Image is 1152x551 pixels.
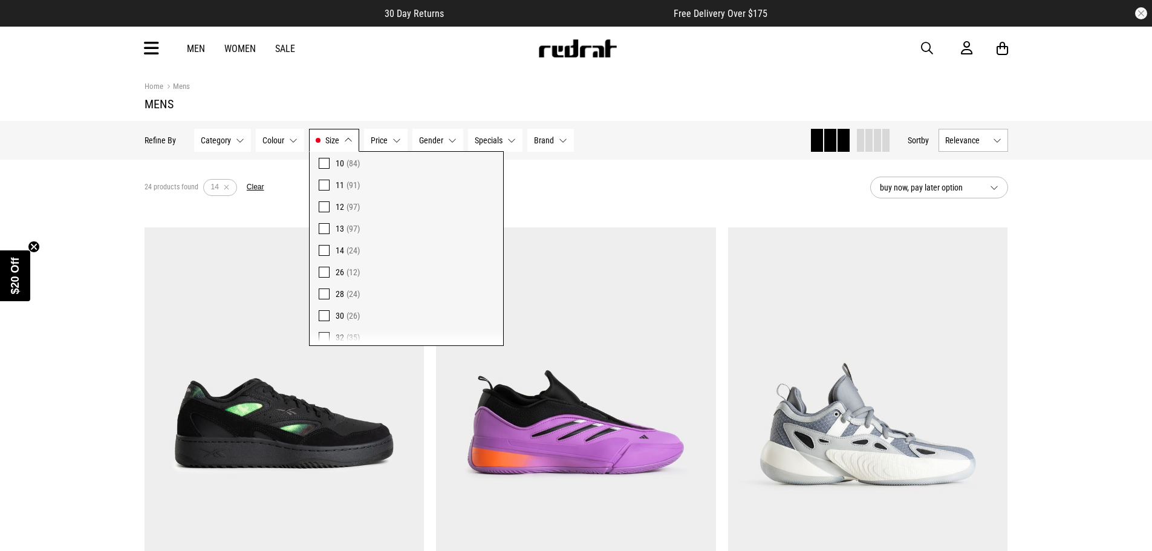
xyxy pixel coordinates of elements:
[347,180,360,190] span: (91)
[419,135,443,145] span: Gender
[921,135,929,145] span: by
[145,183,198,192] span: 24 products found
[187,43,205,54] a: Men
[347,158,360,168] span: (84)
[224,43,256,54] a: Women
[336,202,344,212] span: 12
[347,224,360,233] span: (97)
[194,129,251,152] button: Category
[336,311,344,321] span: 30
[347,202,360,212] span: (97)
[527,129,574,152] button: Brand
[262,135,284,145] span: Colour
[336,246,344,255] span: 14
[336,180,344,190] span: 11
[28,241,40,253] button: Close teaser
[336,267,344,277] span: 26
[145,135,176,145] p: Refine By
[347,311,360,321] span: (26)
[412,129,463,152] button: Gender
[908,133,929,148] button: Sortby
[336,224,344,233] span: 13
[347,267,360,277] span: (12)
[468,7,649,19] iframe: Customer reviews powered by Trustpilot
[939,129,1008,152] button: Relevance
[9,257,21,294] span: $20 Off
[145,97,1008,111] h1: Mens
[347,333,360,342] span: (35)
[275,43,295,54] a: Sale
[945,135,988,145] span: Relevance
[145,82,163,91] a: Home
[371,135,388,145] span: Price
[468,129,522,152] button: Specials
[475,135,503,145] span: Specials
[247,183,264,192] button: Clear
[880,180,980,195] span: buy now, pay later option
[674,8,767,19] span: Free Delivery Over $175
[870,177,1008,198] button: buy now, pay later option
[336,333,344,342] span: 32
[211,183,219,191] span: 14
[309,129,359,152] button: Size
[347,289,360,299] span: (24)
[201,135,231,145] span: Category
[385,8,444,19] span: 30 Day Returns
[309,151,504,346] div: Size
[219,179,234,196] button: Remove filter
[538,39,617,57] img: Redrat logo
[163,82,190,93] a: Mens
[347,246,360,255] span: (24)
[364,129,408,152] button: Price
[336,158,344,168] span: 10
[10,5,46,41] button: Open LiveChat chat widget
[336,289,344,299] span: 28
[325,135,339,145] span: Size
[534,135,554,145] span: Brand
[256,129,304,152] button: Colour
